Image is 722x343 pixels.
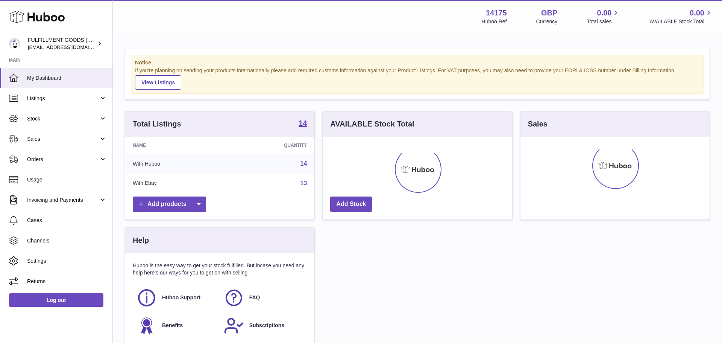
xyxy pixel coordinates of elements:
[133,119,181,129] h3: Total Listings
[27,237,107,244] span: Channels
[135,59,700,66] strong: Notice
[125,154,225,174] td: With Huboo
[27,156,99,163] span: Orders
[225,137,315,154] th: Quantity
[649,18,713,25] span: AVAILABLE Stock Total
[299,119,307,127] strong: 14
[541,8,557,18] strong: GBP
[597,8,612,18] span: 0.00
[27,176,107,183] span: Usage
[9,293,103,307] a: Log out
[224,288,303,308] a: FAQ
[137,316,216,336] a: Benefits
[27,75,107,82] span: My Dashboard
[162,294,200,301] span: Huboo Support
[27,197,99,204] span: Invoicing and Payments
[27,95,99,102] span: Listings
[135,67,700,90] div: If you're planning on sending your products internationally please add required customs informati...
[587,18,620,25] span: Total sales
[249,294,260,301] span: FAQ
[300,160,307,167] a: 14
[528,119,548,129] h3: Sales
[649,8,713,25] a: 0.00 AVAILABLE Stock Total
[27,136,99,143] span: Sales
[28,44,111,50] span: [EMAIL_ADDRESS][DOMAIN_NAME]
[27,278,107,285] span: Returns
[27,115,99,122] span: Stock
[125,174,225,193] td: With Ebay
[690,8,704,18] span: 0.00
[137,288,216,308] a: Huboo Support
[28,37,96,51] div: FULFILLMENT GOODS [GEOGRAPHIC_DATA]
[125,137,225,154] th: Name
[330,119,414,129] h3: AVAILABLE Stock Total
[300,180,307,186] a: 13
[162,322,183,329] span: Benefits
[133,262,307,276] p: Huboo is the easy way to get your stock fulfilled. But incase you need any help here's our ways f...
[482,18,507,25] div: Huboo Ref
[536,18,558,25] div: Currency
[133,197,206,212] a: Add products
[27,217,107,224] span: Cases
[330,197,372,212] a: Add Stock
[9,38,20,49] img: sales@fulfillmentgoodsuk.com
[135,75,181,90] a: View Listings
[224,316,303,336] a: Subscriptions
[299,119,307,128] a: 14
[133,235,149,245] h3: Help
[27,258,107,265] span: Settings
[587,8,620,25] a: 0.00 Total sales
[249,322,284,329] span: Subscriptions
[486,8,507,18] strong: 14175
